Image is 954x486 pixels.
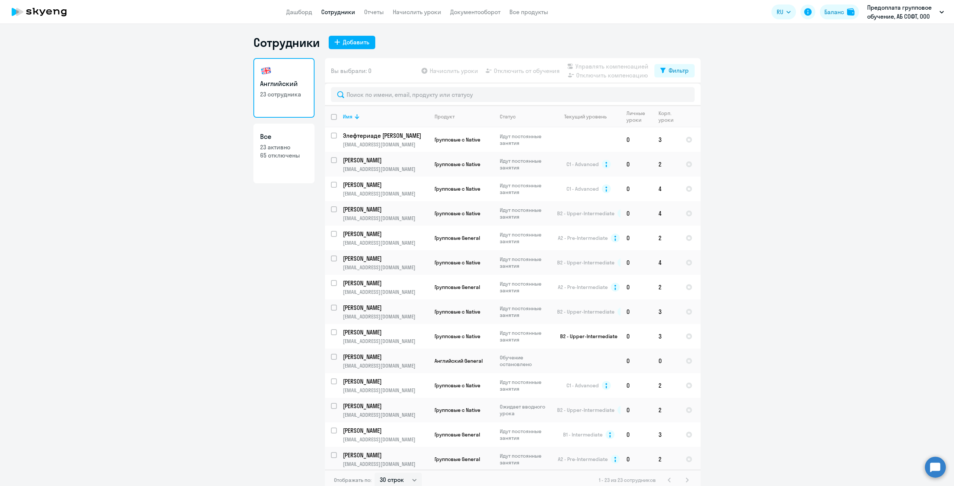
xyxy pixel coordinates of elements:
[653,275,680,299] td: 2
[620,177,653,201] td: 0
[253,124,315,183] a: Все23 активно65 отключены
[253,35,320,50] h1: Сотрудники
[771,4,796,19] button: RU
[343,230,428,238] a: [PERSON_NAME]
[620,373,653,398] td: 0
[435,333,480,340] span: Групповые с Native
[343,230,427,238] p: [PERSON_NAME]
[343,131,427,140] p: Элефтериаде [PERSON_NAME]
[551,324,620,349] td: B2 - Upper-Intermediate
[566,382,599,389] span: C1 - Advanced
[435,358,483,364] span: Английский General
[343,412,428,418] p: [EMAIL_ADDRESS][DOMAIN_NAME]
[343,113,353,120] div: Имя
[260,90,308,98] p: 23 сотрудника
[286,8,312,16] a: Дашборд
[343,436,428,443] p: [EMAIL_ADDRESS][DOMAIN_NAME]
[343,362,428,369] p: [EMAIL_ADDRESS][DOMAIN_NAME]
[563,431,603,438] span: B1 - Intermediate
[620,226,653,250] td: 0
[654,64,695,77] button: Фильтр
[435,161,480,168] span: Групповые с Native
[820,4,859,19] button: Балансbalance
[343,387,428,394] p: [EMAIL_ADDRESS][DOMAIN_NAME]
[653,422,680,447] td: 3
[343,131,428,140] a: Элефтериаде [PERSON_NAME]
[331,66,372,75] span: Вы выбрали: 0
[343,313,428,320] p: [EMAIL_ADDRESS][DOMAIN_NAME]
[500,354,551,368] p: Обучение остановлено
[653,324,680,349] td: 3
[435,407,480,413] span: Групповые с Native
[435,136,480,143] span: Групповые с Native
[364,8,384,16] a: Отчеты
[343,254,427,263] p: [PERSON_NAME]
[343,304,427,312] p: [PERSON_NAME]
[343,451,428,459] a: [PERSON_NAME]
[343,254,428,263] a: [PERSON_NAME]
[669,66,689,75] div: Фильтр
[566,185,599,192] span: C1 - Advanced
[343,190,428,197] p: [EMAIL_ADDRESS][DOMAIN_NAME]
[824,7,844,16] div: Баланс
[450,8,500,16] a: Документооборот
[500,182,551,196] p: Идут постоянные занятия
[653,226,680,250] td: 2
[863,3,948,21] button: Предоплата групповое обучение, АБ СОФТ, ООО
[566,161,599,168] span: C1 - Advanced
[260,79,308,89] h3: Английский
[435,259,480,266] span: Групповые с Native
[343,156,427,164] p: [PERSON_NAME]
[343,239,428,246] p: [EMAIL_ADDRESS][DOMAIN_NAME]
[500,256,551,269] p: Идут постоянные занятия
[653,250,680,275] td: 4
[620,349,653,373] td: 0
[343,353,428,361] a: [PERSON_NAME]
[620,275,653,299] td: 0
[653,373,680,398] td: 2
[500,403,551,417] p: Ожидает вводного урока
[653,447,680,471] td: 2
[343,156,428,164] a: [PERSON_NAME]
[500,231,551,245] p: Идут постоянные занятия
[435,185,480,192] span: Групповые с Native
[500,133,551,146] p: Идут постоянные занятия
[343,181,428,189] a: [PERSON_NAME]
[435,235,480,241] span: Групповые General
[557,210,615,217] span: B2 - Upper-Intermediate
[343,215,428,222] p: [EMAIL_ADDRESS][DOMAIN_NAME]
[620,447,653,471] td: 0
[620,422,653,447] td: 0
[334,477,372,483] span: Отображать по:
[343,279,428,287] a: [PERSON_NAME]
[343,402,427,410] p: [PERSON_NAME]
[500,207,551,220] p: Идут постоянные занятия
[658,110,679,123] div: Корп. уроки
[260,151,308,159] p: 65 отключены
[343,426,428,435] a: [PERSON_NAME]
[620,152,653,177] td: 0
[343,426,427,435] p: [PERSON_NAME]
[500,158,551,171] p: Идут постоянные занятия
[343,377,428,385] a: [PERSON_NAME]
[343,279,427,287] p: [PERSON_NAME]
[558,235,608,241] span: A2 - Pre-Intermediate
[253,58,315,118] a: Английский23 сотрудника
[393,8,441,16] a: Начислить уроки
[558,284,608,290] span: A2 - Pre-Intermediate
[653,152,680,177] td: 2
[343,451,427,459] p: [PERSON_NAME]
[343,38,369,47] div: Добавить
[500,428,551,441] p: Идут постоянные занятия
[329,36,375,49] button: Добавить
[343,353,427,361] p: [PERSON_NAME]
[435,210,480,217] span: Групповые с Native
[599,477,656,483] span: 1 - 23 из 23 сотрудников
[435,431,480,438] span: Групповые General
[343,328,427,336] p: [PERSON_NAME]
[500,280,551,294] p: Идут постоянные занятия
[500,330,551,343] p: Идут постоянные занятия
[558,456,608,463] span: A2 - Pre-Intermediate
[343,328,428,336] a: [PERSON_NAME]
[435,284,480,290] span: Групповые General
